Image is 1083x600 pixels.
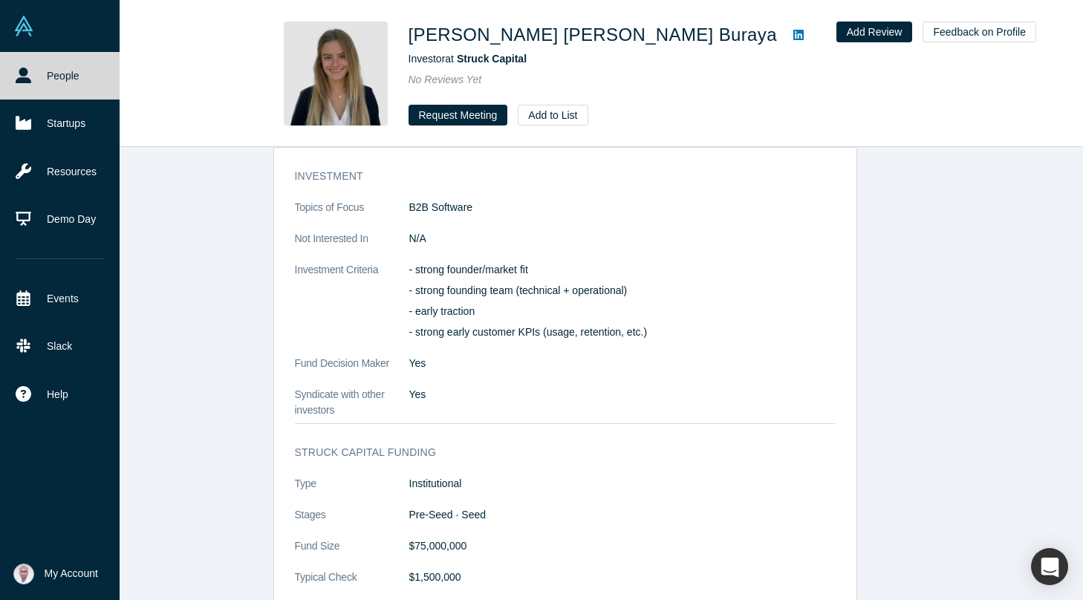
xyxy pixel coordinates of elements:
span: Investor at [409,53,527,65]
a: Struck Capital [457,53,527,65]
p: - early traction [409,304,836,319]
dd: Yes [409,387,836,402]
button: Add Review [836,22,913,42]
span: No Reviews Yet [409,74,482,85]
dd: $75,000,000 [409,538,836,554]
p: - strong founder/market fit [409,262,836,278]
h3: Struck Capital funding [295,445,815,460]
span: B2B Software [409,201,473,213]
button: Add to List [518,105,588,125]
h3: Investment [295,169,815,184]
dd: N/A [409,231,836,247]
p: - strong founding team (technical + operational) [409,283,836,299]
dt: Stages [295,507,409,538]
dt: Investment Criteria [295,262,409,356]
span: Help [47,387,68,402]
span: My Account [45,566,98,581]
dt: Type [295,476,409,507]
img: Vetri Venthan Elango's Account [13,564,34,584]
button: My Account [13,564,98,584]
dt: Fund Size [295,538,409,570]
p: - strong early customer KPIs (usage, retention, etc.) [409,325,836,340]
img: Alchemist Vault Logo [13,16,34,36]
dt: Topics of Focus [295,200,409,231]
dt: Fund Decision Maker [295,356,409,387]
h1: [PERSON_NAME] [PERSON_NAME] Buraya [409,22,777,48]
dd: Yes [409,356,836,371]
dd: $1,500,000 [409,570,836,585]
dd: Institutional [409,476,836,492]
dt: Syndicate with other investors [295,387,409,418]
button: Request Meeting [409,105,508,125]
dd: Pre-Seed · Seed [409,507,836,523]
dt: Not Interested In [295,231,409,262]
img: Anna Maria Buraya's Profile Image [284,22,388,125]
button: Feedback on Profile [923,22,1036,42]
